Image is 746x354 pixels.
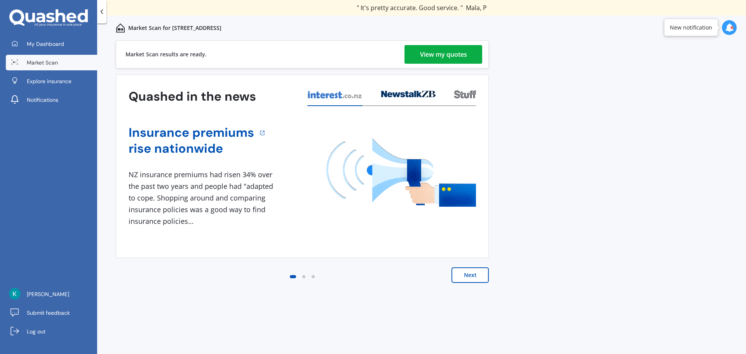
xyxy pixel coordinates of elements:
div: Market Scan results are ready. [125,41,207,68]
a: Notifications [6,92,97,108]
a: Submit feedback [6,305,97,321]
div: NZ insurance premiums had risen 34% over the past two years and people had "adapted to cope. Shop... [129,169,276,227]
img: media image [326,138,476,207]
h3: Quashed in the news [129,89,256,105]
img: ACg8ocIJCHOLy3HMuGeXfrrU0Q0vhUSR0JEPx4lqIPB4yAKYsPGx=s96-c [9,288,21,300]
span: Log out [27,328,45,335]
span: Explore insurance [27,77,71,85]
a: Insurance premiums [129,125,254,141]
a: Market Scan [6,55,97,70]
a: rise nationwide [129,141,254,157]
div: View my quotes [420,45,467,64]
span: Submit feedback [27,309,70,317]
a: [PERSON_NAME] [6,286,97,302]
a: My Dashboard [6,36,97,52]
img: home-and-contents.b802091223b8502ef2dd.svg [116,23,125,33]
span: [PERSON_NAME] [27,290,69,298]
div: New notification [670,24,712,31]
a: View my quotes [404,45,482,64]
button: Next [451,267,489,283]
p: Market Scan for [STREET_ADDRESS] [128,24,221,32]
span: Notifications [27,96,58,104]
a: Log out [6,324,97,339]
a: Explore insurance [6,73,97,89]
span: Market Scan [27,59,58,66]
span: My Dashboard [27,40,64,48]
